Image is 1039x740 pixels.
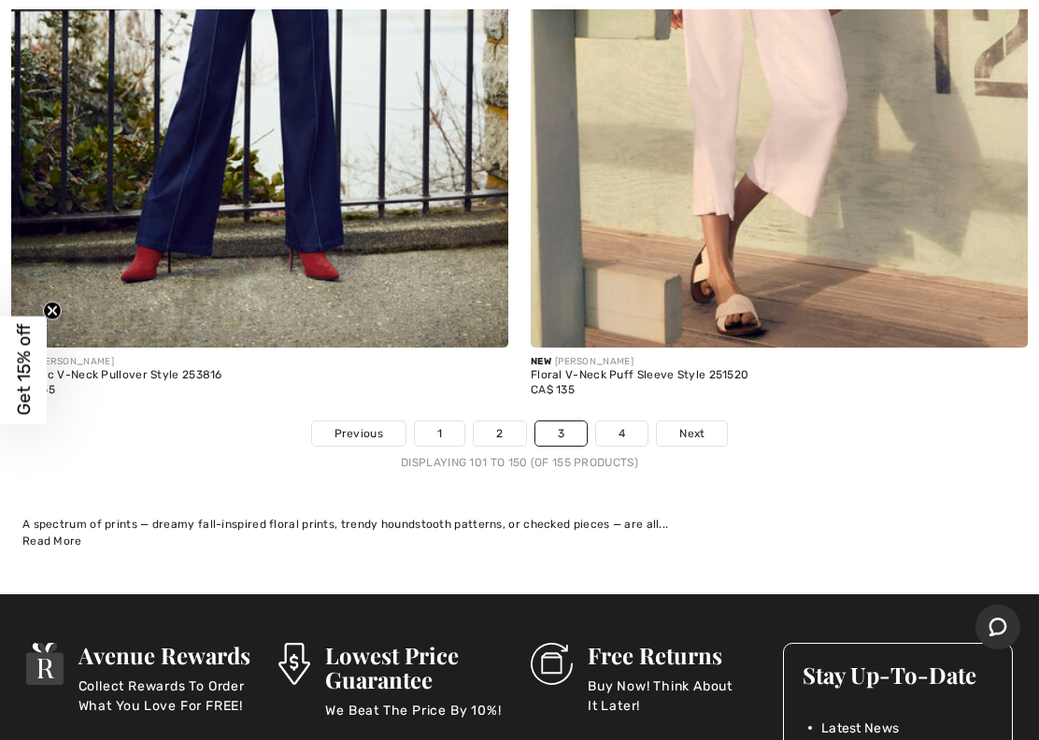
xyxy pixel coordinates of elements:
a: 3 [535,421,587,446]
a: Next [657,421,727,446]
a: Previous [312,421,406,446]
div: A spectrum of prints — dreamy fall-inspired floral prints, trendy houndstooth patterns, or checke... [22,516,1017,533]
button: Close teaser [43,302,62,320]
p: Collect Rewards To Order What You Love For FREE! [78,676,256,714]
span: Read More [22,534,82,548]
p: We Beat The Price By 10%! [325,701,508,738]
img: Lowest Price Guarantee [278,643,310,685]
div: Floral V-Neck Puff Sleeve Style 251520 [531,369,1028,382]
img: Free Returns [531,643,573,685]
a: 4 [596,421,648,446]
p: Buy Now! Think About It Later! [588,676,761,714]
iframe: Opens a widget where you can chat to one of our agents [975,605,1020,651]
img: Avenue Rewards [26,643,64,685]
span: Previous [334,425,383,442]
a: 2 [474,421,525,446]
span: Latest News [821,719,899,738]
h3: Avenue Rewards [78,643,256,667]
h3: Stay Up-To-Date [803,662,993,687]
div: [PERSON_NAME] [11,355,508,369]
span: Get 15% off [13,324,35,416]
h3: Lowest Price Guarantee [325,643,508,691]
span: Next [679,425,705,442]
div: Graphic V-Neck Pullover Style 253816 [11,369,508,382]
span: New [531,356,551,367]
div: [PERSON_NAME] [531,355,1028,369]
a: 1 [415,421,464,446]
span: CA$ 135 [531,383,575,396]
h3: Free Returns [588,643,761,667]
